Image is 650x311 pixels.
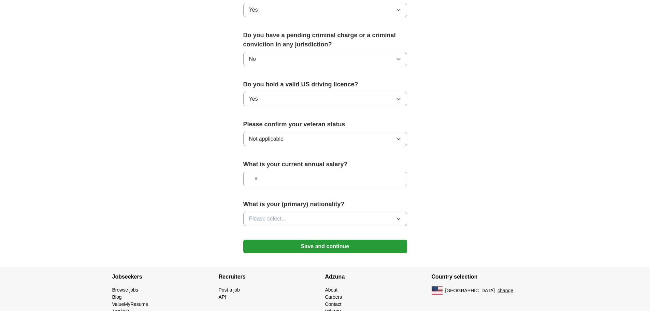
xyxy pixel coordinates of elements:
label: Do you have a pending criminal charge or a criminal conviction in any jurisdiction? [243,31,407,49]
a: Careers [325,294,342,300]
button: Please select... [243,212,407,226]
span: Not applicable [249,135,284,143]
img: US flag [432,286,443,295]
a: ValueMyResume [112,301,148,307]
label: Please confirm your veteran status [243,120,407,129]
label: What is your current annual salary? [243,160,407,169]
label: What is your (primary) nationality? [243,200,407,209]
span: Yes [249,6,258,14]
span: Yes [249,95,258,103]
a: Post a job [219,287,240,293]
button: change [497,287,513,294]
span: No [249,55,256,63]
button: No [243,52,407,66]
a: About [325,287,338,293]
button: Yes [243,92,407,106]
a: Contact [325,301,342,307]
span: [GEOGRAPHIC_DATA] [445,287,495,294]
h4: Country selection [432,267,538,286]
a: Browse jobs [112,287,138,293]
a: API [219,294,227,300]
label: Do you hold a valid US driving licence? [243,80,407,89]
a: Blog [112,294,122,300]
button: Save and continue [243,240,407,253]
button: Not applicable [243,132,407,146]
span: Please select... [249,215,286,223]
button: Yes [243,3,407,17]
